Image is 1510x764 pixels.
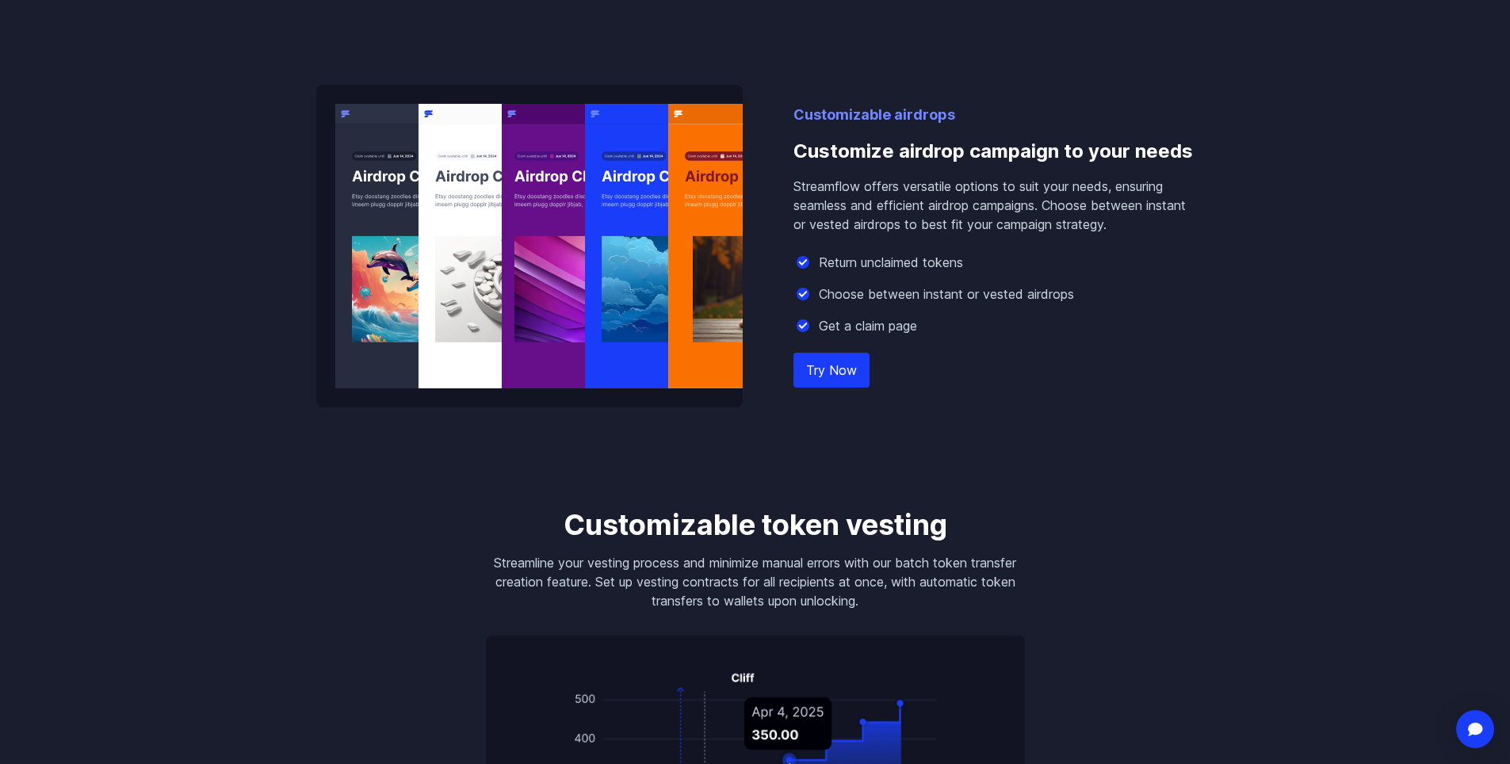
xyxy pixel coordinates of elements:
p: Return unclaimed tokens [819,253,963,272]
p: Streamline your vesting process and minimize manual errors with our batch token transfer creation... [486,553,1025,610]
p: Choose between instant or vested airdrops [819,285,1074,304]
div: Open Intercom Messenger [1456,710,1494,748]
p: Customizable airdrops [793,104,1195,126]
p: Streamflow offers versatile options to suit your needs, ensuring seamless and efficient airdrop c... [793,177,1195,234]
p: Get a claim page [819,316,917,335]
img: Customize airdrop campaign to your needs [316,85,743,407]
h3: Customizable token vesting [486,509,1025,541]
h3: Customize airdrop campaign to your needs [793,126,1195,177]
a: Try Now [793,353,870,388]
